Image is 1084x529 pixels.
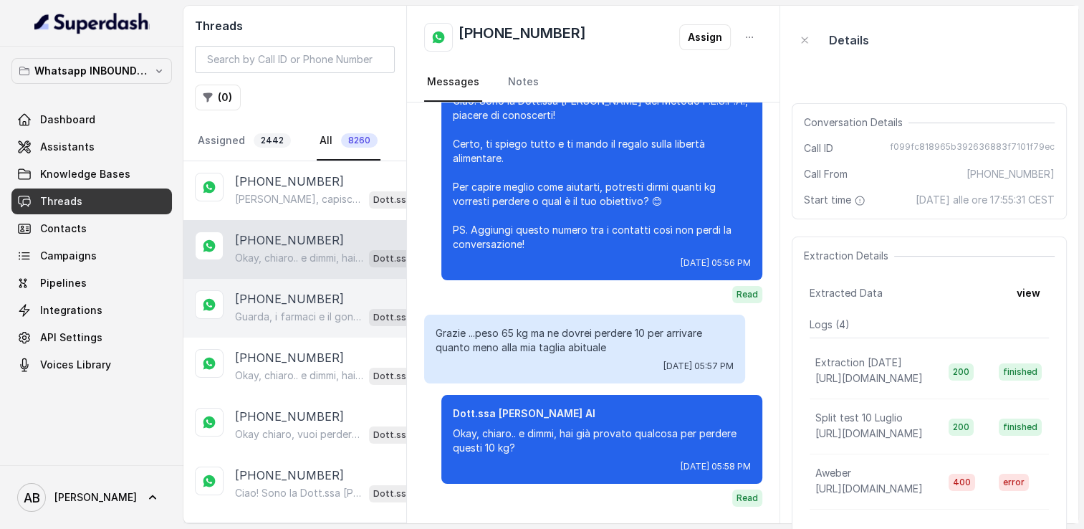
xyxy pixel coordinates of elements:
a: Pipelines [11,270,172,296]
p: [PHONE_NUMBER] [235,290,344,308]
a: Messages [424,63,482,102]
p: Aweber [815,466,851,480]
span: error [999,474,1029,491]
span: 2442 [254,133,291,148]
span: Campaigns [40,249,97,263]
h2: Threads [195,17,395,34]
a: API Settings [11,325,172,351]
button: (0) [195,85,241,110]
p: [PHONE_NUMBER] [235,349,344,366]
text: AB [24,490,40,505]
p: [PHONE_NUMBER] [235,408,344,425]
h2: [PHONE_NUMBER] [459,23,586,52]
span: [URL][DOMAIN_NAME] [815,482,923,495]
p: [PHONE_NUMBER] [235,232,344,249]
p: Grazie ...peso 65 kg ma ne dovrei perdere 10 per arrivare quanto meno alla mia taglia abituale [436,326,734,355]
a: Assistants [11,134,172,160]
p: Dott.ssa [PERSON_NAME] AI [373,428,431,442]
p: Dott.ssa [PERSON_NAME] AI [373,487,431,501]
p: Okay chiaro, vuoi perdere 5 kg. Dimmi, hai già provato qualcosa in passato per perdere questi 5 kg? [235,427,363,442]
span: Read [732,286,762,303]
span: [DATE] 05:57 PM [663,361,734,372]
p: [PERSON_NAME], capisco.. ma per aiutarti al meglio devo sapere se hai già provato altri metodi ol... [235,192,363,206]
span: [URL][DOMAIN_NAME] [815,372,923,384]
p: Extraction [DATE] [815,356,902,370]
span: Dashboard [40,113,95,127]
p: Dott.ssa [PERSON_NAME] AI [453,406,751,421]
span: Contacts [40,221,87,236]
a: Knowledge Bases [11,161,172,187]
span: Call From [804,167,848,181]
nav: Tabs [195,122,395,161]
img: light.svg [34,11,150,34]
input: Search by Call ID or Phone Number [195,46,395,73]
a: Voices Library [11,352,172,378]
span: API Settings [40,330,102,345]
p: [PHONE_NUMBER] [235,467,344,484]
a: Dashboard [11,107,172,133]
a: [PERSON_NAME] [11,477,172,518]
span: finished [999,363,1042,381]
span: [PERSON_NAME] [54,490,137,505]
a: Campaigns [11,243,172,269]
a: All8260 [317,122,380,161]
p: Ciao! Sono la Dott.ssa [PERSON_NAME] del Metodo F.E.S.P.A., piacere di conoscerti! Per capire com... [235,486,363,500]
span: Conversation Details [804,115,908,130]
span: Call ID [804,141,833,156]
span: Start time [804,193,868,207]
span: 400 [949,474,975,491]
p: Dott.ssa [PERSON_NAME] AI [373,369,431,383]
button: Whatsapp INBOUND Workspace [11,58,172,84]
span: Threads [40,194,82,209]
p: Whatsapp INBOUND Workspace [34,62,149,80]
p: Dott.ssa [PERSON_NAME] AI [373,193,431,207]
span: Read [732,490,762,507]
p: Details [829,32,869,49]
span: Voices Library [40,358,111,372]
span: [PHONE_NUMBER] [967,167,1055,181]
span: 8260 [341,133,378,148]
span: Assistants [40,140,95,154]
span: Pipelines [40,276,87,290]
span: Integrations [40,303,102,318]
span: Extraction Details [804,249,894,263]
span: 200 [949,419,974,436]
span: [DATE] 05:56 PM [681,257,751,269]
span: Knowledge Bases [40,167,130,181]
p: Logs ( 4 ) [810,318,1049,332]
span: [DATE] alle ore 17:55:31 CEST [916,193,1055,207]
p: Okay, chiaro.. e dimmi, hai già provato qualcosa per perdere questi 10 kg? [453,426,751,455]
p: Okay, chiaro.. e dimmi, hai già provato qualcosa per perdere questi 10 kg? [235,251,363,265]
nav: Tabs [424,63,762,102]
span: finished [999,419,1042,436]
a: Threads [11,189,172,214]
a: Notes [505,63,542,102]
p: Ciao! Sono la Dott.ssa [PERSON_NAME] del Metodo F.E.S.P.A., piacere di conoscerti! Certo, ti spie... [453,94,751,252]
p: Split test 10 Luglio [815,411,903,425]
span: [URL][DOMAIN_NAME] [815,427,923,439]
span: [DATE] 05:58 PM [681,461,751,472]
p: Okay, chiaro.. e dimmi, hai già provato qualcosa in passato per perdere questi 10-12 kg? [235,368,363,383]
a: Contacts [11,216,172,242]
a: Integrations [11,297,172,323]
span: f099fc818965b392636883f7101f79ec [890,141,1055,156]
button: Assign [679,24,731,50]
p: [PHONE_NUMBER] [235,173,344,190]
span: 200 [949,363,974,381]
a: Assigned2442 [195,122,294,161]
span: Extracted Data [810,286,883,300]
p: Dott.ssa [PERSON_NAME] AI [373,252,431,266]
p: Guarda, i farmaci e il gonfiore non sono un impedimento per raggiungere un corpo magro, tonico ed... [235,310,363,324]
p: Dott.ssa [PERSON_NAME] AI [373,310,431,325]
button: view [1008,280,1049,306]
